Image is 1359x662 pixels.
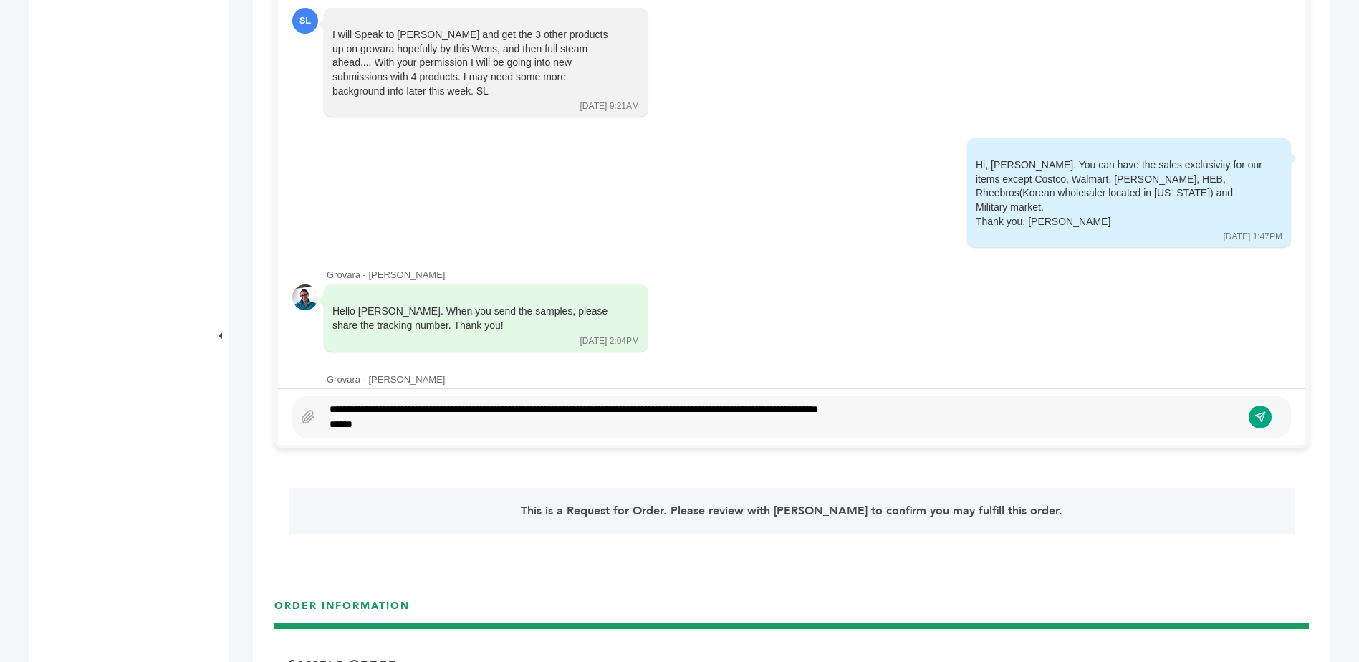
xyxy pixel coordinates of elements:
[976,215,1262,229] div: Thank you, [PERSON_NAME]
[327,269,1291,282] div: Grovara - [PERSON_NAME]
[580,100,639,112] div: [DATE] 9:21AM
[274,599,1309,624] h3: ORDER INFORMATION
[580,335,639,347] div: [DATE] 2:04PM
[329,502,1254,519] p: This is a Request for Order. Please review with [PERSON_NAME] to confirm you may fulfill this order.
[327,373,1291,386] div: Grovara - [PERSON_NAME]
[332,28,619,98] div: I will Speak to [PERSON_NAME] and get the 3 other products up on grovara hopefully by this Wens, ...
[332,304,619,332] div: Hello [PERSON_NAME]. When you send the samples, please share the tracking number. Thank you!
[292,8,318,34] div: SL
[976,158,1262,229] div: Hi, [PERSON_NAME]. You can have the sales exclusivity for our items except Costco, Walmart, [PERS...
[1224,231,1282,243] div: [DATE] 1:47PM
